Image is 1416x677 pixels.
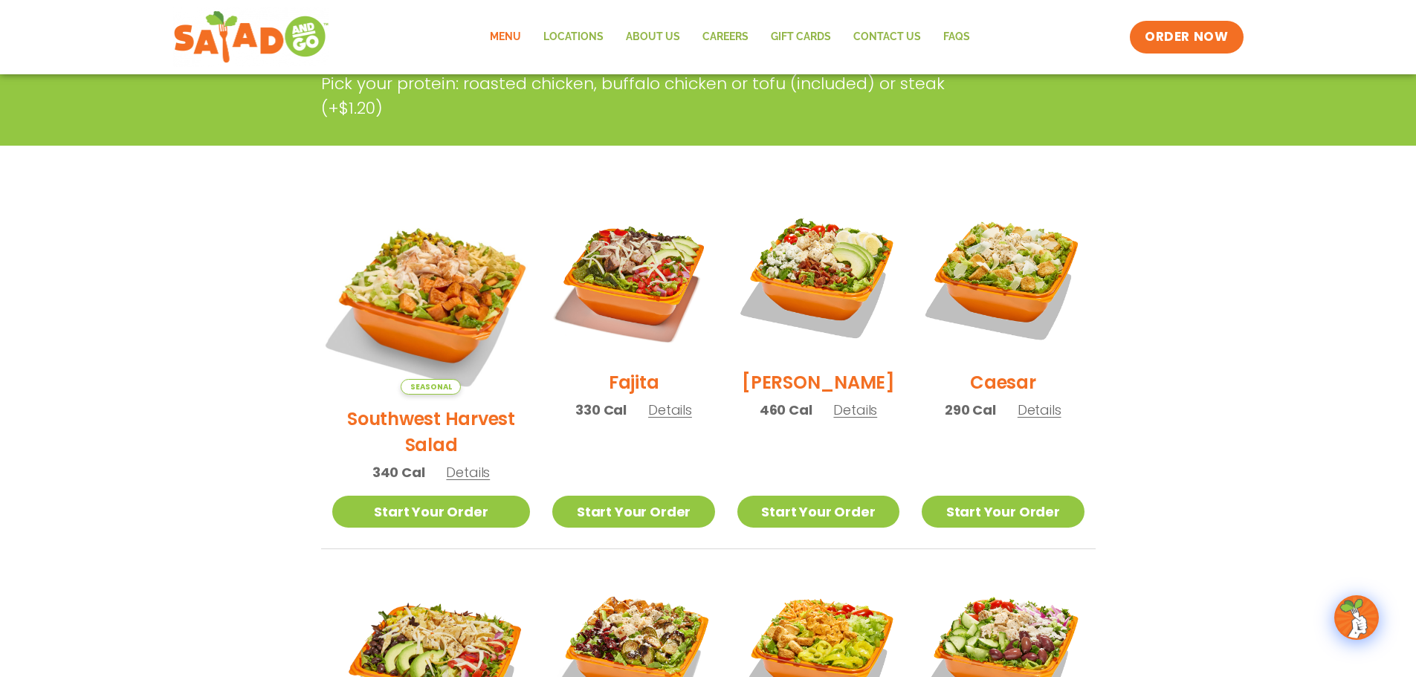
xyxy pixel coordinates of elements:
[737,496,899,528] a: Start Your Order
[742,369,895,395] h2: [PERSON_NAME]
[479,20,532,54] a: Menu
[922,196,1084,358] img: Product photo for Caesar Salad
[332,406,531,458] h2: Southwest Harvest Salad
[401,379,461,395] span: Seasonal
[691,20,760,54] a: Careers
[321,71,983,120] p: Pick your protein: roasted chicken, buffalo chicken or tofu (included) or steak (+$1.20)
[1145,28,1228,46] span: ORDER NOW
[833,401,877,419] span: Details
[314,179,547,412] img: Product photo for Southwest Harvest Salad
[372,462,425,482] span: 340 Cal
[479,20,981,54] nav: Menu
[970,369,1036,395] h2: Caesar
[1018,401,1061,419] span: Details
[932,20,981,54] a: FAQs
[945,400,996,420] span: 290 Cal
[332,496,531,528] a: Start Your Order
[552,196,714,358] img: Product photo for Fajita Salad
[842,20,932,54] a: Contact Us
[552,496,714,528] a: Start Your Order
[1130,21,1243,54] a: ORDER NOW
[609,369,659,395] h2: Fajita
[760,20,842,54] a: GIFT CARDS
[648,401,692,419] span: Details
[760,400,812,420] span: 460 Cal
[615,20,691,54] a: About Us
[173,7,330,67] img: new-SAG-logo-768×292
[1336,597,1377,638] img: wpChatIcon
[532,20,615,54] a: Locations
[575,400,627,420] span: 330 Cal
[922,496,1084,528] a: Start Your Order
[737,196,899,358] img: Product photo for Cobb Salad
[446,463,490,482] span: Details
